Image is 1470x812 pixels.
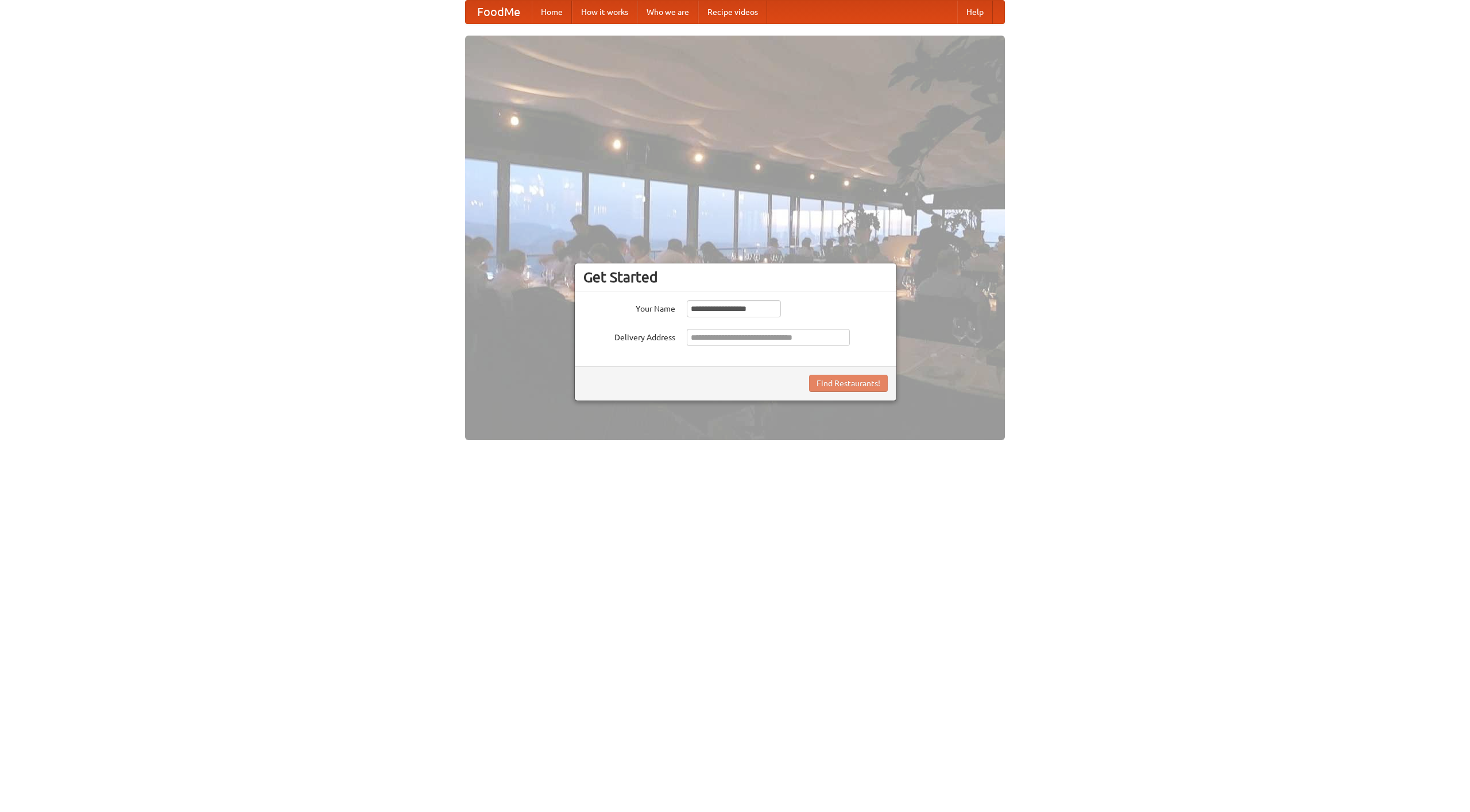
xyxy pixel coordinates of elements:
a: Who we are [637,1,698,24]
a: Help [957,1,993,24]
label: Your Name [583,300,675,314]
a: How it works [572,1,637,24]
h3: Get Started [583,269,888,286]
a: Home [532,1,572,24]
a: FoodMe [466,1,532,24]
a: Recipe videos [698,1,767,24]
label: Delivery Address [583,329,675,343]
button: Find Restaurants! [809,375,888,392]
